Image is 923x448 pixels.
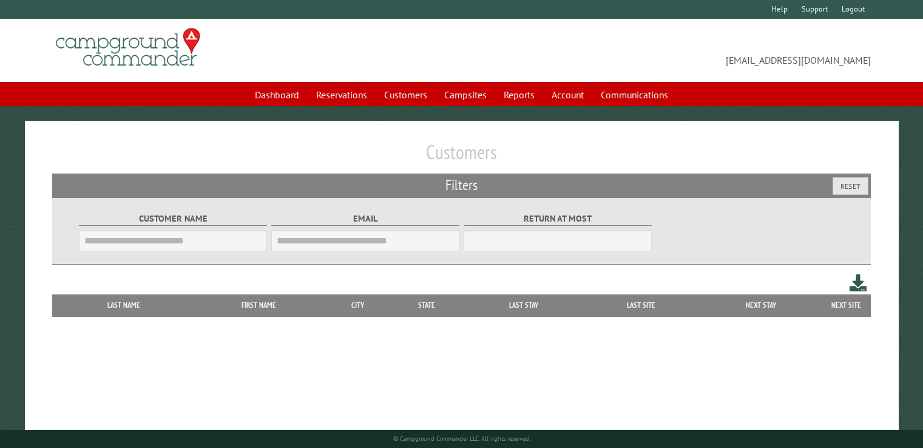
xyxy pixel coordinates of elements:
[822,294,871,316] th: Next Site
[699,294,822,316] th: Next Stay
[248,83,306,106] a: Dashboard
[850,272,867,294] a: Download this customer list (.csv)
[393,435,530,443] small: © Campground Commander LLC. All rights reserved.
[271,212,460,226] label: Email
[52,174,871,197] h2: Filters
[79,212,268,226] label: Customer Name
[464,294,583,316] th: Last Stay
[833,177,868,195] button: Reset
[462,33,871,67] span: [EMAIL_ADDRESS][DOMAIN_NAME]
[593,83,675,106] a: Communications
[52,140,871,174] h1: Customers
[58,294,189,316] th: Last Name
[496,83,542,106] a: Reports
[437,83,494,106] a: Campsites
[464,212,652,226] label: Return at most
[309,83,374,106] a: Reservations
[52,24,204,71] img: Campground Commander
[583,294,700,316] th: Last Site
[328,294,389,316] th: City
[377,83,434,106] a: Customers
[190,294,328,316] th: First Name
[544,83,591,106] a: Account
[388,294,464,316] th: State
